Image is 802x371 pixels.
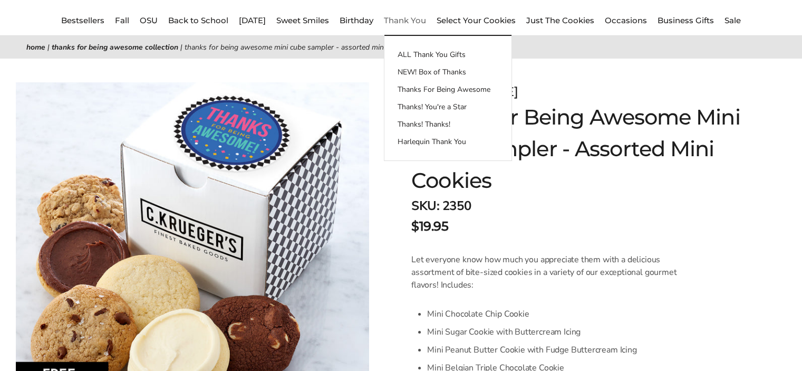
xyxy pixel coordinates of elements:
a: Occasions [605,15,647,25]
li: Mini Peanut Butter Cookie with Fudge Buttercream Icing [427,341,700,359]
a: Just The Cookies [526,15,594,25]
a: Back to School [168,15,228,25]
a: Select Your Cookies [437,15,516,25]
a: Sweet Smiles [276,15,329,25]
a: Thank You [384,15,426,25]
li: Mini Sugar Cookie with Buttercream Icing [427,323,700,341]
span: | [180,42,182,52]
div: [PERSON_NAME] [411,82,748,101]
a: Home [26,42,45,52]
a: Bestsellers [61,15,104,25]
li: Mini Chocolate Chip Cookie [427,305,700,323]
a: Birthday [340,15,373,25]
a: Thanks For Being Awesome [384,84,511,95]
span: $19.95 [411,217,448,236]
span: | [47,42,50,52]
h1: Thanks for Being Awesome Mini Cube Sampler - Assorted Mini Cookies [411,101,748,196]
a: Harlequin Thank You [384,136,511,147]
a: [DATE] [239,15,266,25]
a: ALL Thank You Gifts [384,49,511,60]
a: Fall [115,15,129,25]
a: Thanks For Being Awesome Collection [52,42,178,52]
span: Thanks for Being Awesome Mini Cube Sampler - Assorted Mini Cookies [185,42,412,52]
a: Thanks! You're a Star [384,101,511,112]
a: Sale [724,15,741,25]
a: Thanks! Thanks! [384,119,511,130]
nav: breadcrumbs [26,41,776,53]
iframe: Sign Up via Text for Offers [8,331,109,363]
a: Business Gifts [658,15,714,25]
p: Let everyone know how much you appreciate them with a delicious assortment of bite-sized cookies ... [411,253,700,291]
a: NEW! Box of Thanks [384,66,511,78]
span: 2350 [442,197,471,214]
strong: SKU: [411,197,439,214]
a: OSU [140,15,158,25]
